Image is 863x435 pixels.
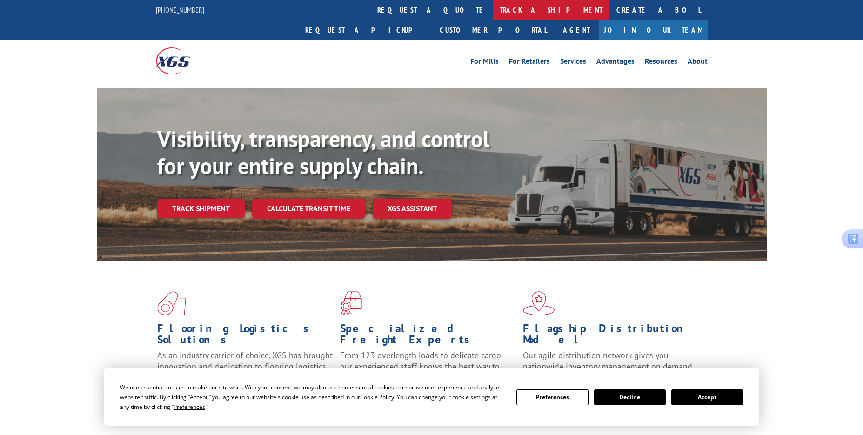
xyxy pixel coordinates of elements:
span: Our agile distribution network gives you nationwide inventory management on demand. [523,350,694,372]
h1: Flagship Distribution Model [523,323,699,350]
a: Services [560,58,586,68]
a: XGS ASSISTANT [373,199,452,219]
button: Preferences [516,389,588,405]
a: Join Our Team [599,20,708,40]
a: About [688,58,708,68]
a: Resources [645,58,677,68]
a: For Retailers [509,58,550,68]
a: Calculate transit time [252,199,365,219]
a: Track shipment [157,199,245,218]
button: Accept [671,389,743,405]
img: xgs-icon-focused-on-flooring-red [340,291,362,315]
span: Cookie Policy [360,393,394,401]
img: xgs-icon-total-supply-chain-intelligence-red [157,291,186,315]
img: xgs-icon-flagship-distribution-model-red [523,291,555,315]
div: We use essential cookies to make our site work. With your consent, we may also use non-essential ... [120,382,505,412]
div: Cookie Consent Prompt [104,368,759,426]
button: Decline [594,389,666,405]
b: Visibility, transparency, and control for your entire supply chain. [157,124,489,180]
h1: Flooring Logistics Solutions [157,323,333,350]
a: [PHONE_NUMBER] [156,5,204,14]
a: Agent [554,20,599,40]
span: As an industry carrier of choice, XGS has brought innovation and dedication to flooring logistics... [157,350,333,383]
a: Request a pickup [298,20,433,40]
span: Preferences [174,403,205,411]
p: From 123 overlength loads to delicate cargo, our experienced staff knows the best way to move you... [340,350,516,391]
h1: Specialized Freight Experts [340,323,516,350]
a: Customer Portal [433,20,554,40]
a: Advantages [596,58,635,68]
a: For Mills [470,58,499,68]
